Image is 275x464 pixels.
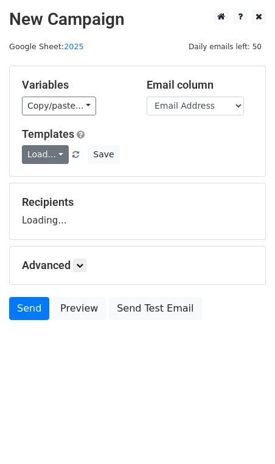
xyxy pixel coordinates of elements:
a: Send [9,297,49,320]
div: Loading... [22,196,253,227]
a: Templates [22,128,74,140]
a: Daily emails left: 50 [184,42,266,51]
h5: Email column [147,78,253,92]
h5: Variables [22,78,128,92]
a: Preview [52,297,106,320]
h5: Advanced [22,259,253,272]
a: Send Test Email [109,297,201,320]
small: Google Sheet: [9,42,84,51]
a: 2025 [64,42,83,51]
h5: Recipients [22,196,253,209]
span: Daily emails left: 50 [184,40,266,53]
a: Load... [22,145,69,164]
iframe: Chat Widget [214,406,275,464]
button: Save [88,145,119,164]
a: Copy/paste... [22,97,96,115]
h2: New Campaign [9,9,266,30]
